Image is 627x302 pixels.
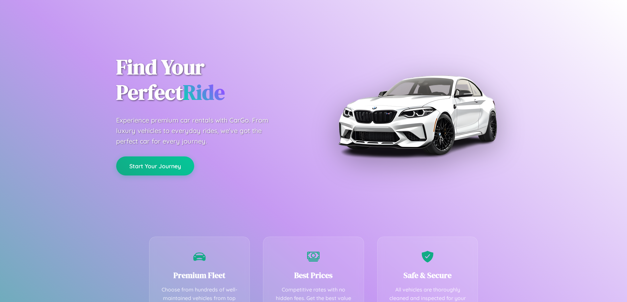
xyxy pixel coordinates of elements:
[116,156,194,175] button: Start Your Journey
[116,115,281,147] p: Experience premium car rentals with CarGo. From luxury vehicles to everyday rides, we've got the ...
[335,33,500,197] img: Premium BMW car rental vehicle
[387,270,468,281] h3: Safe & Secure
[159,270,240,281] h3: Premium Fleet
[183,78,225,106] span: Ride
[273,270,354,281] h3: Best Prices
[116,55,304,105] h1: Find Your Perfect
